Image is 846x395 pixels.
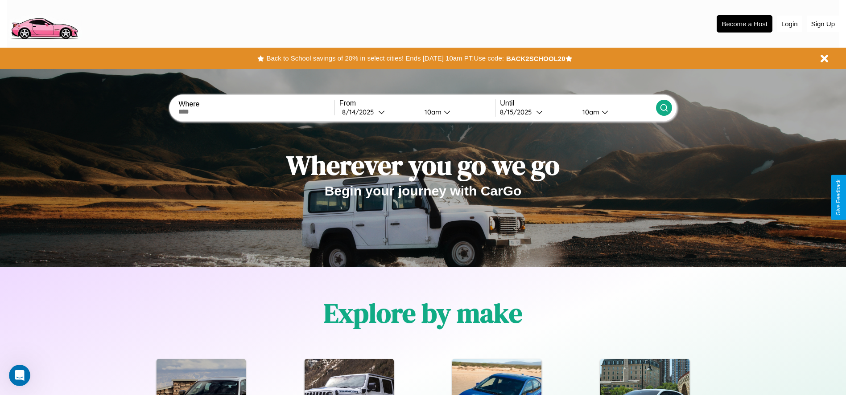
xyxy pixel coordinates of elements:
[717,15,772,33] button: Become a Host
[339,99,495,107] label: From
[777,16,802,32] button: Login
[342,108,378,116] div: 8 / 14 / 2025
[506,55,565,62] b: BACK2SCHOOL20
[578,108,602,116] div: 10am
[500,108,536,116] div: 8 / 15 / 2025
[7,4,82,41] img: logo
[324,295,522,331] h1: Explore by make
[178,100,334,108] label: Where
[339,107,417,117] button: 8/14/2025
[835,179,842,216] div: Give Feedback
[500,99,656,107] label: Until
[575,107,656,117] button: 10am
[420,108,444,116] div: 10am
[264,52,506,65] button: Back to School savings of 20% in select cities! Ends [DATE] 10am PT.Use code:
[9,365,30,386] iframe: Intercom live chat
[417,107,495,117] button: 10am
[807,16,839,32] button: Sign Up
